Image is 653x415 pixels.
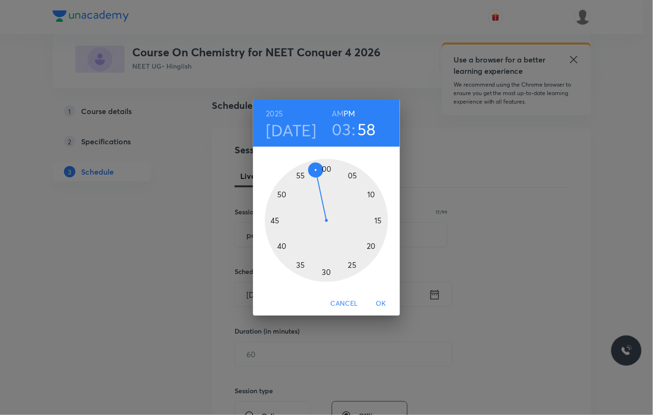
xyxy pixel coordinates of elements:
[344,107,355,120] button: PM
[327,295,362,312] button: Cancel
[352,119,355,139] h3: :
[266,107,283,120] button: 2025
[332,119,351,139] button: 03
[358,119,376,139] button: 58
[332,107,344,120] button: AM
[266,120,317,140] button: [DATE]
[366,295,396,312] button: OK
[331,298,358,309] span: Cancel
[370,298,392,309] span: OK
